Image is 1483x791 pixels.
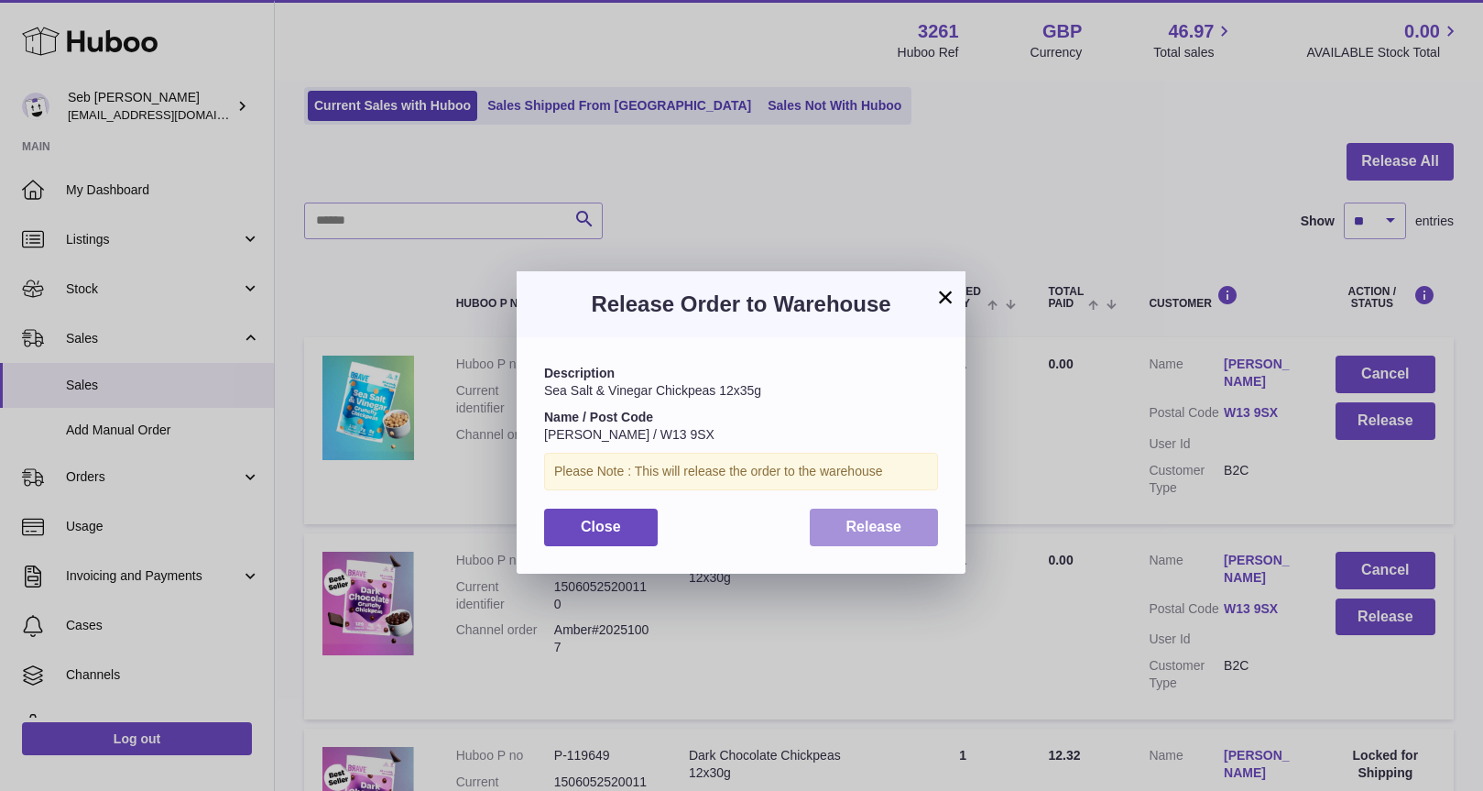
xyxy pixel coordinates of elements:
[544,383,761,398] span: Sea Salt & Vinegar Chickpeas 12x35g
[846,519,902,534] span: Release
[810,509,939,546] button: Release
[544,366,615,380] strong: Description
[544,410,653,424] strong: Name / Post Code
[544,427,714,442] span: [PERSON_NAME] / W13 9SX
[581,519,621,534] span: Close
[934,286,956,308] button: ×
[544,453,938,490] div: Please Note : This will release the order to the warehouse
[544,509,658,546] button: Close
[544,290,938,319] h3: Release Order to Warehouse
